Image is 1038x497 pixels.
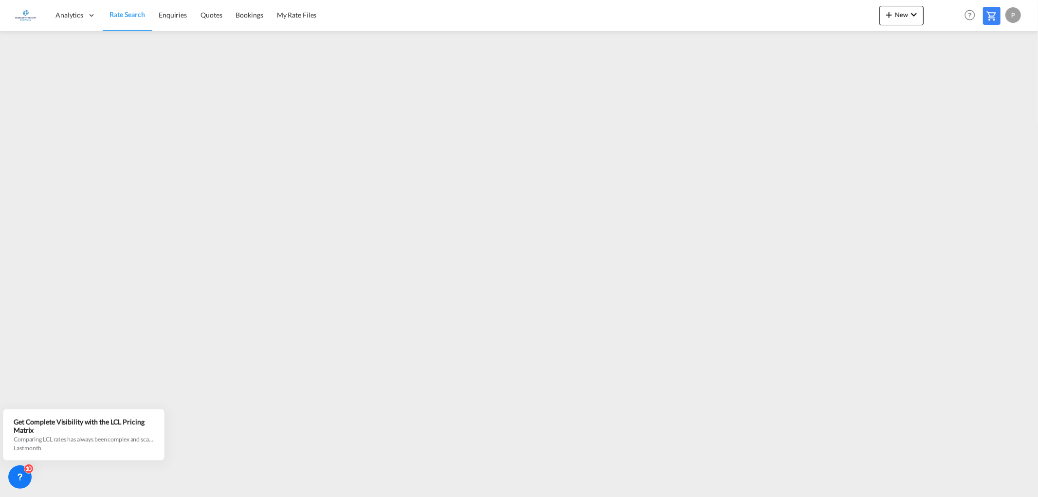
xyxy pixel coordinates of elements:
[879,6,924,25] button: icon-plus 400-fgNewicon-chevron-down
[236,11,263,19] span: Bookings
[962,7,978,23] span: Help
[883,11,920,18] span: New
[908,9,920,20] md-icon: icon-chevron-down
[962,7,983,24] div: Help
[1005,7,1021,23] div: P
[277,11,317,19] span: My Rate Files
[109,10,145,18] span: Rate Search
[200,11,222,19] span: Quotes
[883,9,895,20] md-icon: icon-plus 400-fg
[15,4,36,26] img: 6a2c35f0b7c411ef99d84d375d6e7407.jpg
[159,11,187,19] span: Enquiries
[55,10,83,20] span: Analytics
